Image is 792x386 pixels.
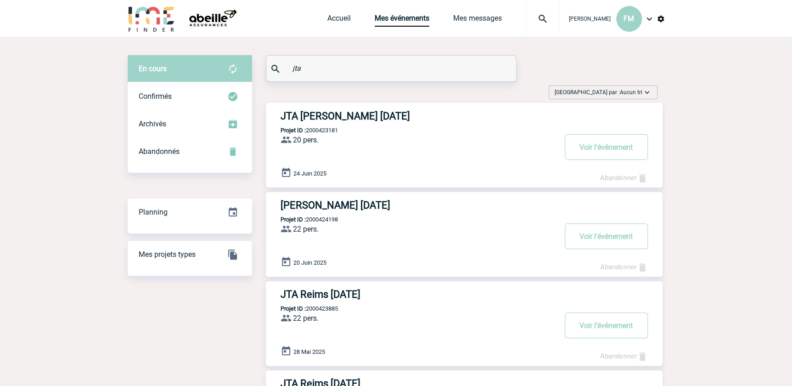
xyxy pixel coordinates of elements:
span: Archivés [139,119,166,128]
button: Voir l'événement [565,134,648,160]
span: [GEOGRAPHIC_DATA] par : [555,88,642,97]
span: En cours [139,64,167,73]
span: FM [623,14,634,23]
p: 2000423181 [266,127,338,134]
h3: [PERSON_NAME] [DATE] [281,199,556,211]
span: 20 pers. [293,136,319,144]
span: Aucun tri [620,89,642,96]
span: Confirmés [139,92,172,101]
a: JTA [PERSON_NAME] [DATE] [266,110,663,122]
button: Voir l'événement [565,312,648,338]
b: Projet ID : [281,305,306,312]
span: 24 Juin 2025 [293,170,326,177]
img: baseline_expand_more_white_24dp-b.png [642,88,652,97]
a: Abandonner [600,174,648,182]
span: 28 Mai 2025 [293,348,325,355]
span: Abandonnés [139,147,180,156]
p: 2000424198 [266,216,338,223]
span: 22 pers. [293,314,319,323]
a: Abandonner [600,352,648,360]
img: IME-Finder [128,6,175,32]
b: Projet ID : [281,216,306,223]
a: Mes messages [453,14,502,27]
h3: JTA Reims [DATE] [281,289,556,300]
p: 2000423885 [266,305,338,312]
button: Voir l'événement [565,223,648,249]
div: Retrouvez ici tous vos événements annulés [128,138,252,165]
a: Abandonner [600,263,648,271]
div: GESTION DES PROJETS TYPE [128,241,252,268]
div: Retrouvez ici tous vos événements organisés par date et état d'avancement [128,199,252,226]
a: Mes projets types [128,240,252,267]
a: Planning [128,198,252,225]
div: Retrouvez ici tous les événements que vous avez décidé d'archiver [128,110,252,138]
h3: JTA [PERSON_NAME] [DATE] [281,110,556,122]
div: Retrouvez ici tous vos évènements avant confirmation [128,55,252,83]
a: Mes événements [375,14,429,27]
a: [PERSON_NAME] [DATE] [266,199,663,211]
input: Rechercher un événement par son nom [290,62,494,75]
a: Accueil [327,14,351,27]
span: 20 Juin 2025 [293,259,326,266]
span: [PERSON_NAME] [569,16,611,22]
span: 22 pers. [293,225,319,233]
span: Mes projets types [139,250,196,259]
span: Planning [139,208,168,216]
a: JTA Reims [DATE] [266,289,663,300]
b: Projet ID : [281,127,306,134]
